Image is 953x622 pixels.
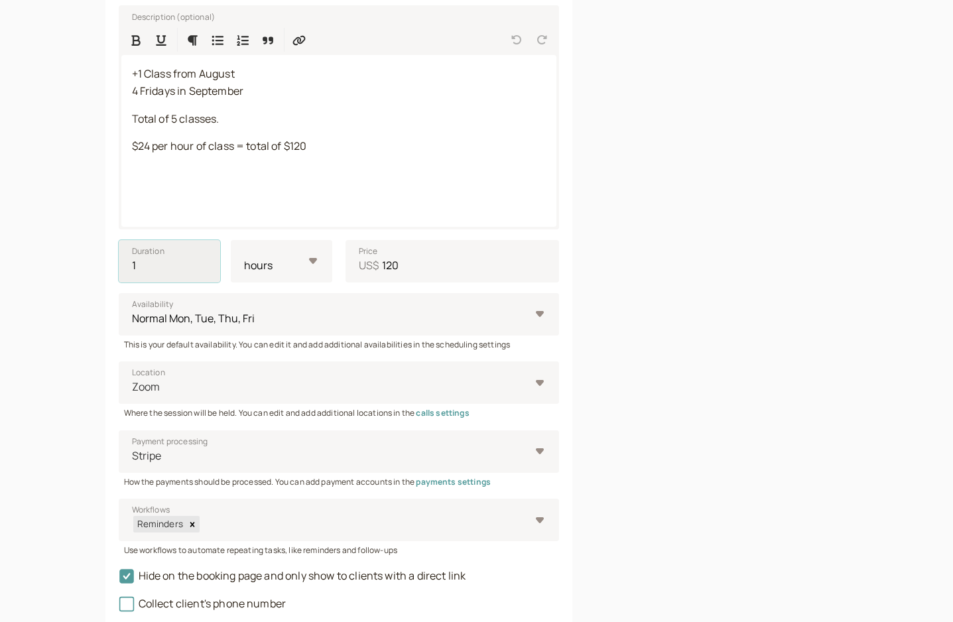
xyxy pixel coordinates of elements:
[119,568,466,583] span: Hide on the booking page and only show to clients with a direct link
[119,541,559,556] div: Use workflows to automate repeating tasks, like reminders and follow-ups
[530,28,554,52] button: Redo
[132,435,208,448] span: Payment processing
[132,84,244,98] span: 4 Fridays in September
[131,379,133,395] input: LocationZoom
[149,28,173,52] button: Format Underline
[416,476,491,487] a: payments settings
[119,240,220,282] input: Duration
[119,473,559,488] div: How the payments should be processed. You can add payment accounts in the
[346,240,559,282] input: PriceUS$
[231,28,255,52] button: Numbered List
[287,28,311,52] button: Insert Link
[119,596,286,611] span: Collect client's phone number
[133,516,185,532] div: Reminders
[180,28,204,52] button: Formatting Options
[359,245,378,258] span: Price
[185,516,200,532] div: Remove Reminders
[119,336,559,351] div: This is your default availability. You can edit it and add additional availabilities in the sched...
[124,28,148,52] button: Format Bold
[132,66,235,81] span: +1 Class from August
[132,111,220,126] span: Total of 5 classes.
[132,245,164,258] span: Duration
[132,503,170,517] span: Workflows
[416,407,469,418] a: calls settings
[206,28,229,52] button: Bulleted List
[359,257,379,275] span: US$
[119,404,559,419] div: Where the session will be held. You can edit and add additional locations in the
[887,558,953,622] iframe: Chat Widget
[132,366,165,379] span: Location
[256,28,280,52] button: Quote
[505,28,529,52] button: Undo
[200,517,202,532] input: WorkflowsRemindersRemove Reminders
[121,9,216,23] label: Description (optional)
[119,293,559,336] select: Availability
[132,139,307,153] span: $24 per hour of class = total of $120
[132,298,174,311] span: Availability
[131,448,133,464] input: Payment processingStripe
